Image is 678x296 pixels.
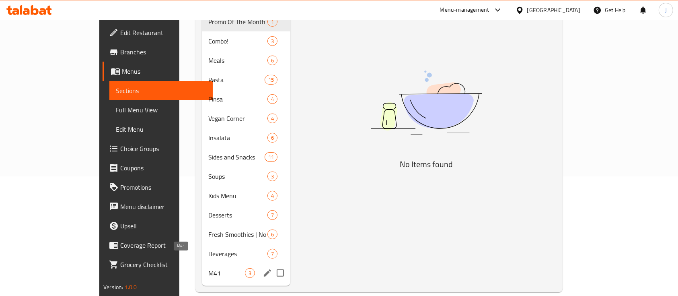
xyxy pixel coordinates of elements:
[268,231,277,238] span: 6
[202,167,290,186] div: Soups3
[267,249,277,259] div: items
[202,109,290,128] div: Vegan Corner4
[208,56,267,65] span: Meals
[208,268,245,278] span: M41
[103,178,213,197] a: Promotions
[268,18,277,26] span: 1
[267,191,277,201] div: items
[208,172,267,181] span: Soups
[120,28,206,37] span: Edit Restaurant
[202,225,290,244] div: Fresh Smoothies | No Added Sugar6
[265,152,277,162] div: items
[527,6,580,14] div: [GEOGRAPHIC_DATA]
[103,255,213,274] a: Grocery Checklist
[103,282,123,292] span: Version:
[208,210,267,220] span: Desserts
[116,86,206,95] span: Sections
[120,144,206,153] span: Choice Groups
[120,163,206,173] span: Coupons
[103,42,213,62] a: Branches
[267,17,277,27] div: items
[103,23,213,42] a: Edit Restaurant
[261,267,273,279] button: edit
[202,9,290,286] nav: Menu sections
[109,81,213,100] a: Sections
[208,36,267,46] span: Combo!
[120,182,206,192] span: Promotions
[202,70,290,89] div: Pasta15
[268,37,277,45] span: 3
[326,49,527,156] img: dish.svg
[103,158,213,178] a: Coupons
[109,100,213,120] a: Full Menu View
[208,17,267,27] span: Promo Of The Month
[208,249,267,259] span: Beverages
[103,139,213,158] a: Choice Groups
[268,173,277,180] span: 3
[202,31,290,51] div: Combo!3
[208,94,267,104] span: Pinsa
[268,250,277,258] span: 7
[202,263,290,283] div: M413edit
[120,47,206,57] span: Branches
[202,12,290,31] div: Promo Of The Month1
[122,66,206,76] span: Menus
[208,75,265,85] span: Pasta
[267,133,277,143] div: items
[326,158,527,171] h5: No Items found
[103,197,213,216] a: Menu disclaimer
[202,51,290,70] div: Meals6
[208,152,265,162] span: Sides and Snacks
[245,269,255,277] span: 3
[208,114,267,123] span: Vegan Corner
[265,76,277,84] span: 15
[103,216,213,236] a: Upsell
[208,191,267,201] span: Kids Menu
[267,172,277,181] div: items
[267,56,277,65] div: items
[116,105,206,115] span: Full Menu View
[268,95,277,103] span: 4
[202,128,290,147] div: Insalata6
[109,120,213,139] a: Edit Menu
[268,115,277,122] span: 4
[202,205,290,225] div: Desserts7
[208,133,267,143] span: Insalata
[202,89,290,109] div: Pinsa4
[103,62,213,81] a: Menus
[268,134,277,142] span: 6
[116,124,206,134] span: Edit Menu
[103,236,213,255] a: Coverage Report
[202,244,290,263] div: Beverages7
[120,202,206,211] span: Menu disclaimer
[125,282,137,292] span: 1.0.0
[267,36,277,46] div: items
[120,260,206,269] span: Grocery Checklist
[202,186,290,205] div: Kids Menu4
[268,211,277,219] span: 7
[267,114,277,123] div: items
[120,221,206,231] span: Upsell
[267,94,277,104] div: items
[665,6,667,14] span: J
[268,192,277,200] span: 4
[120,240,206,250] span: Coverage Report
[202,147,290,167] div: Sides and Snacks11
[208,230,267,239] span: Fresh Smoothies | No Added Sugar
[265,153,277,161] span: 11
[245,268,255,278] div: items
[268,57,277,64] span: 6
[440,5,489,15] div: Menu-management
[267,230,277,239] div: items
